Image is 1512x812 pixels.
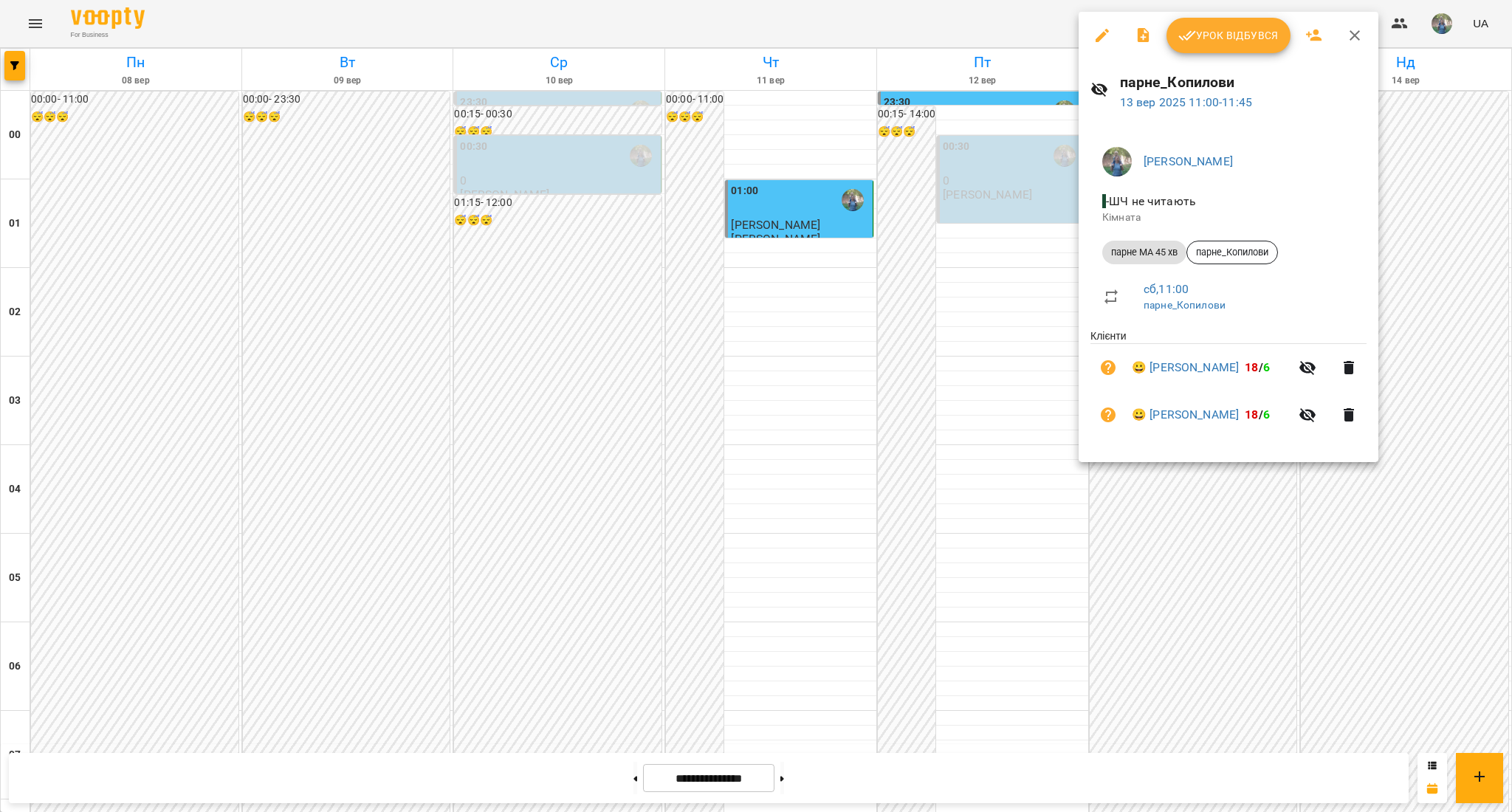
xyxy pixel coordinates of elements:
div: парне_Копилови [1186,241,1278,264]
a: [PERSON_NAME] [1144,154,1233,168]
span: - ШЧ не читають [1102,194,1199,208]
span: парне_Копилови [1187,246,1277,259]
ul: Клієнти [1090,328,1367,444]
span: 6 [1263,407,1270,422]
b: / [1245,407,1270,422]
h6: парне_Копилови [1120,71,1367,94]
a: 13 вер 2025 11:00-11:45 [1120,95,1252,109]
span: Урок відбувся [1178,27,1279,44]
span: парне МА 45 хв [1102,246,1186,259]
a: сб , 11:00 [1144,282,1189,296]
a: 😀 [PERSON_NAME] [1132,406,1239,424]
b: / [1245,360,1270,374]
button: Урок відбувся [1166,18,1291,53]
p: Кімната [1102,210,1355,225]
a: парне_Копилови [1144,299,1226,311]
img: de1e453bb906a7b44fa35c1e57b3518e.jpg [1102,147,1132,176]
span: 18 [1245,360,1258,374]
span: 18 [1245,407,1258,422]
span: 6 [1263,360,1270,374]
a: 😀 [PERSON_NAME] [1132,359,1239,376]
